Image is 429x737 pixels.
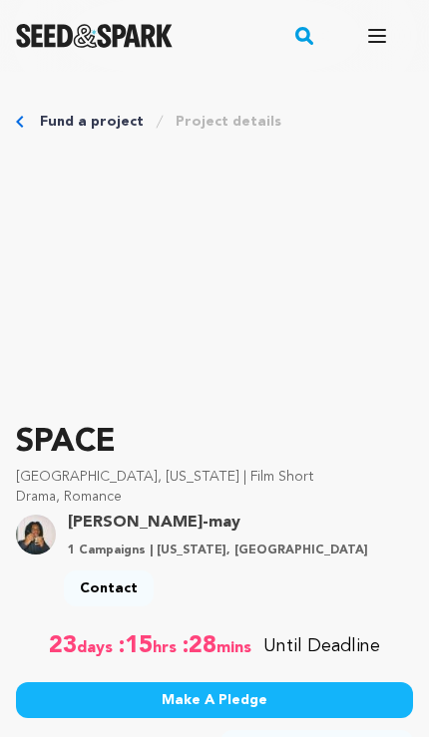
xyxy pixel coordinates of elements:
span: mins [216,630,255,662]
span: 23 [49,630,77,662]
span: :15 [117,630,153,662]
img: Seed&Spark Logo Dark Mode [16,24,173,48]
p: [GEOGRAPHIC_DATA], [US_STATE] | Film Short [16,467,413,487]
p: 1 Campaigns | [US_STATE], [GEOGRAPHIC_DATA] [68,543,368,558]
span: :28 [181,630,216,662]
span: days [77,630,117,662]
a: Seed&Spark Homepage [16,24,173,48]
span: hrs [153,630,181,662]
div: Breadcrumb [16,112,413,132]
a: Goto givan onuaguluchi-may profile [68,511,368,535]
img: 2e1c3f5e82da6d91.jpg [16,515,56,554]
p: Until Deadline [263,632,380,660]
button: Make A Pledge [16,682,413,718]
a: Project details [176,112,281,132]
p: Drama, Romance [16,487,413,507]
p: SPACE [16,419,413,467]
a: Fund a project [40,112,144,132]
a: Contact [64,570,154,606]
